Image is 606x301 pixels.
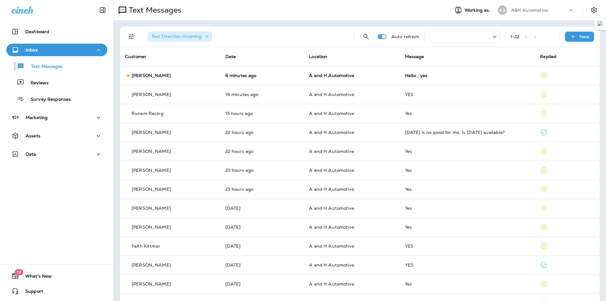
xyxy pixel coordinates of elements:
p: Runem Racing [132,111,163,116]
button: Support [6,285,107,298]
span: A and H Automotive [309,148,354,154]
p: Aug 17, 2025 10:16 AM [225,262,299,268]
div: Yes [405,187,530,192]
p: Text Messages [126,5,181,15]
div: Hello , yes [405,73,530,78]
span: What's New [19,274,52,281]
p: [PERSON_NAME] [132,206,171,211]
p: Marketing [26,115,48,120]
button: Settings [588,4,600,16]
span: Working as: [465,8,491,13]
p: [PERSON_NAME] [132,281,171,286]
button: Data [6,148,107,160]
p: Data [26,152,36,157]
p: [PERSON_NAME] [132,73,171,78]
p: Aug 18, 2025 10:31 AM [225,73,299,78]
span: 19 [15,269,23,275]
p: Text Messages [25,64,63,70]
div: Yes [405,225,530,230]
p: [PERSON_NAME] [132,262,171,268]
p: [PERSON_NAME] [132,130,171,135]
p: [PERSON_NAME] [132,92,171,97]
button: Inbox [6,44,107,56]
span: A and H Automotive [309,73,354,78]
p: Aug 17, 2025 06:40 PM [225,111,299,116]
button: Collapse Sidebar [94,4,111,16]
button: Marketing [6,111,107,124]
div: Yes [405,111,530,116]
p: Aug 17, 2025 10:16 AM [225,244,299,249]
div: Yes [405,281,530,286]
p: Aug 17, 2025 10:47 AM [225,168,299,173]
button: Survey Responses [6,92,107,105]
div: Yes [405,206,530,211]
div: YES [405,92,530,97]
span: A and H Automotive [309,205,354,211]
button: Assets [6,129,107,142]
div: Text Direction:Incoming [148,32,212,42]
span: Replied [540,54,556,59]
span: A and H Automotive [309,281,354,287]
div: 1 - 22 [510,34,520,39]
div: AA [498,5,507,15]
button: Dashboard [6,25,107,38]
span: A and H Automotive [309,186,354,192]
p: Aug 17, 2025 10:46 AM [225,187,299,192]
p: Aug 17, 2025 10:18 AM [225,225,299,230]
span: Customer [125,54,146,59]
div: This Monday is no good for me. Is next Monday the 25th available? [405,130,530,135]
button: Text Messages [6,59,107,73]
div: YES [405,244,530,249]
span: A and H Automotive [309,224,354,230]
button: Search Messages [360,30,372,43]
p: [PERSON_NAME] [132,168,171,173]
p: Aug 18, 2025 10:21 AM [225,92,299,97]
span: Location [309,54,327,59]
p: Aug 16, 2025 03:35 PM [225,281,299,286]
div: Yes [405,149,530,154]
button: 19What's New [6,270,107,282]
span: A and H Automotive [309,129,354,135]
p: Aug 17, 2025 11:58 AM [225,149,299,154]
p: Auto refresh [391,34,419,39]
div: Yes [405,168,530,173]
p: Survey Responses [24,97,71,103]
p: Dashboard [25,29,49,34]
span: A and H Automotive [309,262,354,268]
p: Aug 17, 2025 10:26 AM [225,206,299,211]
p: [PERSON_NAME] [132,149,171,154]
button: Filters [125,30,138,43]
img: Detect Auto [597,21,603,27]
span: Date [225,54,236,59]
p: A&H Automotive [511,8,548,13]
span: Support [19,289,43,296]
span: A and H Automotive [309,111,354,116]
span: A and H Automotive [309,243,354,249]
span: A and H Automotive [309,167,354,173]
p: Aug 17, 2025 12:22 PM [225,130,299,135]
div: YES [405,262,530,268]
p: Assets [26,133,40,138]
p: Faith Kittmer [132,244,160,249]
p: Inbox [26,47,38,52]
span: A and H Automotive [309,92,354,97]
button: Reviews [6,76,107,89]
span: Message [405,54,424,59]
p: Reviews [24,80,49,86]
p: New [579,34,589,39]
p: [PERSON_NAME] [132,187,171,192]
p: [PERSON_NAME] [132,225,171,230]
span: Text Direction : Incoming [151,33,202,39]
